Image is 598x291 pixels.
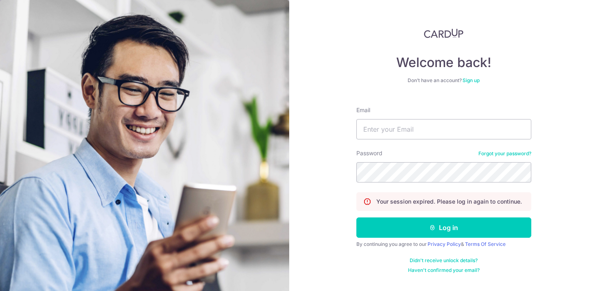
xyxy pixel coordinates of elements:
[356,241,531,248] div: By continuing you agree to our &
[356,217,531,238] button: Log in
[376,198,522,206] p: Your session expired. Please log in again to continue.
[465,241,506,247] a: Terms Of Service
[478,150,531,157] a: Forgot your password?
[463,77,480,83] a: Sign up
[356,54,531,71] h4: Welcome back!
[356,77,531,84] div: Don’t have an account?
[424,28,464,38] img: CardUp Logo
[356,119,531,139] input: Enter your Email
[356,106,370,114] label: Email
[428,241,461,247] a: Privacy Policy
[410,257,478,264] a: Didn't receive unlock details?
[356,149,382,157] label: Password
[408,267,480,274] a: Haven't confirmed your email?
